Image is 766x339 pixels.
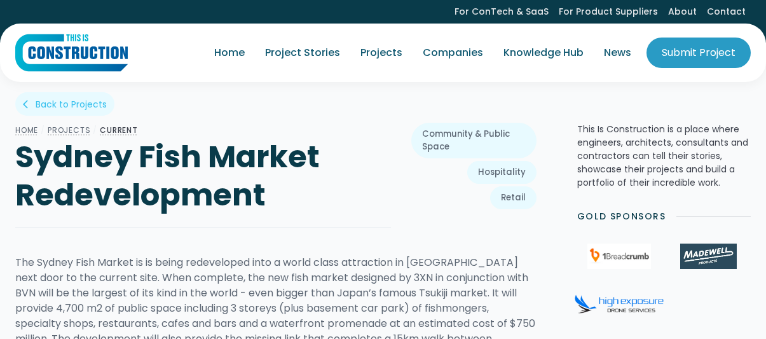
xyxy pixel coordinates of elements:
[48,125,90,135] a: Projects
[90,123,100,138] div: /
[36,98,107,111] div: Back to Projects
[38,123,48,138] div: /
[100,125,138,135] a: CURRENT
[587,244,651,269] img: 1Breadcrumb
[594,35,641,71] a: News
[350,35,413,71] a: Projects
[411,123,537,158] a: Community & Public Space
[646,38,751,68] a: Submit Project
[15,34,128,72] a: home
[490,186,537,209] a: Retail
[15,125,38,135] a: Home
[23,98,33,111] div: arrow_back_ios
[204,35,255,71] a: Home
[493,35,594,71] a: Knowledge Hub
[575,294,664,314] img: High Exposure
[15,138,391,214] h1: Sydney Fish Market Redevelopment
[662,45,735,60] div: Submit Project
[680,244,736,269] img: Madewell Products
[15,34,128,72] img: This Is Construction Logo
[255,35,350,71] a: Project Stories
[15,92,114,116] a: arrow_back_iosBack to Projects
[413,35,493,71] a: Companies
[577,210,666,223] h2: Gold Sponsors
[577,123,751,190] p: This Is Construction is a place where engineers, architects, consultants and contractors can tell...
[467,161,537,184] a: Hospitality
